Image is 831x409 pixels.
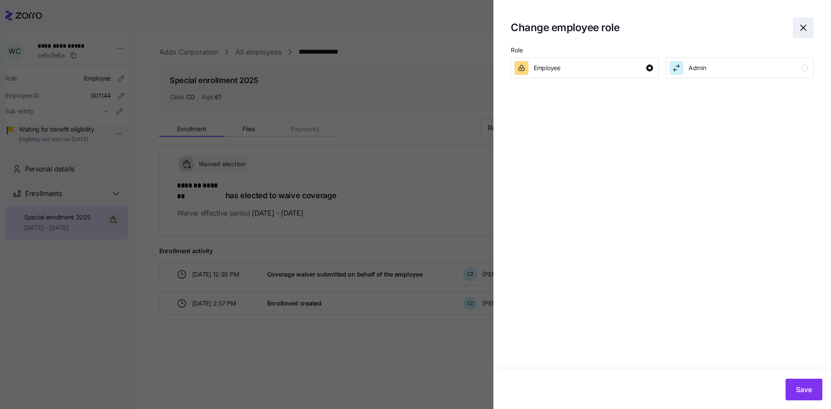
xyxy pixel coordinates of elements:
p: Role [511,47,814,58]
span: Save [796,384,812,395]
button: Save [786,379,822,400]
span: Admin [689,64,706,72]
h1: Change employee role [511,21,619,34]
span: Employee [534,64,560,72]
